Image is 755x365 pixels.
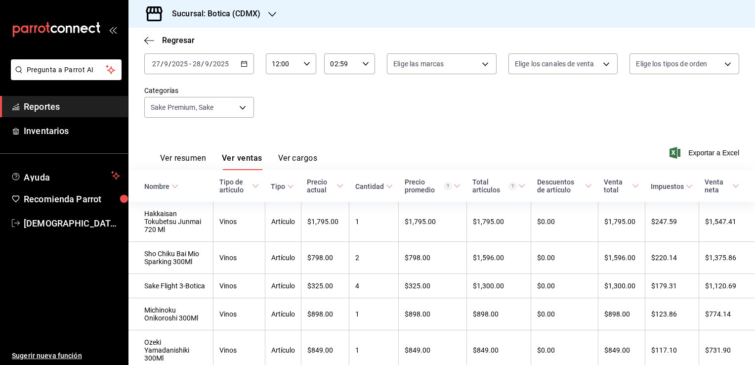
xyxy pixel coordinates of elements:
span: Cantidad [355,182,393,190]
div: Tipo [271,182,285,190]
td: $1,795.00 [399,202,467,242]
td: $0.00 [531,242,598,274]
button: Regresar [144,36,195,45]
div: Venta neta [705,178,730,194]
span: / [161,60,164,68]
td: Artículo [265,202,301,242]
div: Precio actual [307,178,335,194]
div: Impuestos [651,182,684,190]
div: Precio promedio [405,178,452,194]
span: Recomienda Parrot [24,192,120,206]
td: Artículo [265,242,301,274]
td: 4 [349,274,399,298]
span: Precio promedio [405,178,461,194]
button: Ver ventas [222,153,262,170]
span: Ayuda [24,170,107,182]
input: ---- [212,60,229,68]
span: - [189,60,191,68]
td: Artículo [265,274,301,298]
span: Reportes [24,100,120,113]
td: Sho Chiku Bai Mio Sparking 300Ml [128,242,213,274]
input: ---- [171,60,188,68]
span: Elige las marcas [393,59,444,69]
span: Sake Premium, Sake [151,102,213,112]
button: open_drawer_menu [109,26,117,34]
span: / [168,60,171,68]
h3: Sucursal: Botica (CDMX) [164,8,260,20]
td: $898.00 [466,298,531,330]
span: Sugerir nueva función [12,351,120,361]
td: $898.00 [598,298,645,330]
span: Regresar [162,36,195,45]
td: $1,120.69 [699,274,755,298]
td: $898.00 [301,298,349,330]
span: Impuestos [651,182,693,190]
span: Elige los tipos de orden [636,59,707,69]
span: Tipo [271,182,294,190]
td: Vinos [213,274,265,298]
td: $0.00 [531,274,598,298]
td: 1 [349,202,399,242]
td: $247.59 [645,202,699,242]
td: $325.00 [399,274,467,298]
span: Tipo de artículo [219,178,259,194]
td: $798.00 [399,242,467,274]
span: Elige los canales de venta [515,59,594,69]
div: Cantidad [355,182,384,190]
svg: El total artículos considera cambios de precios en los artículos así como costos adicionales por ... [509,182,516,190]
input: -- [205,60,210,68]
td: $1,596.00 [598,242,645,274]
button: Ver resumen [160,153,206,170]
td: Sake Flight 3-Botica [128,274,213,298]
td: Vinos [213,202,265,242]
div: Descuentos de artículo [537,178,584,194]
td: $1,375.86 [699,242,755,274]
div: Venta total [604,178,630,194]
td: 1 [349,298,399,330]
span: Pregunta a Parrot AI [27,65,106,75]
span: [DEMOGRAPHIC_DATA][PERSON_NAME][DATE] [24,217,120,230]
span: Venta neta [705,178,739,194]
td: $1,300.00 [466,274,531,298]
td: $220.14 [645,242,699,274]
label: Categorías [144,87,254,94]
td: Hakkaisan Tokubetsu Junmai 720 Ml [128,202,213,242]
span: / [210,60,212,68]
span: Total artículos [472,178,525,194]
div: Total artículos [472,178,516,194]
input: -- [192,60,201,68]
td: $1,795.00 [301,202,349,242]
td: 2 [349,242,399,274]
input: -- [164,60,168,68]
td: $1,300.00 [598,274,645,298]
td: Vinos [213,298,265,330]
div: navigation tabs [160,153,317,170]
svg: Precio promedio = Total artículos / cantidad [444,182,452,190]
td: $325.00 [301,274,349,298]
span: Nombre [144,182,178,190]
span: Inventarios [24,124,120,137]
a: Pregunta a Parrot AI [7,72,122,82]
td: $0.00 [531,298,598,330]
td: Michinoku Onikoroshi 300Ml [128,298,213,330]
td: $1,795.00 [466,202,531,242]
td: Artículo [265,298,301,330]
div: Nombre [144,182,169,190]
td: $1,795.00 [598,202,645,242]
td: $898.00 [399,298,467,330]
td: $0.00 [531,202,598,242]
button: Ver cargos [278,153,318,170]
td: Vinos [213,242,265,274]
span: Precio actual [307,178,343,194]
span: Descuentos de artículo [537,178,592,194]
td: $179.31 [645,274,699,298]
td: $1,596.00 [466,242,531,274]
td: $1,547.41 [699,202,755,242]
td: $798.00 [301,242,349,274]
button: Exportar a Excel [671,147,739,159]
td: $123.86 [645,298,699,330]
input: -- [152,60,161,68]
button: Pregunta a Parrot AI [11,59,122,80]
span: / [201,60,204,68]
